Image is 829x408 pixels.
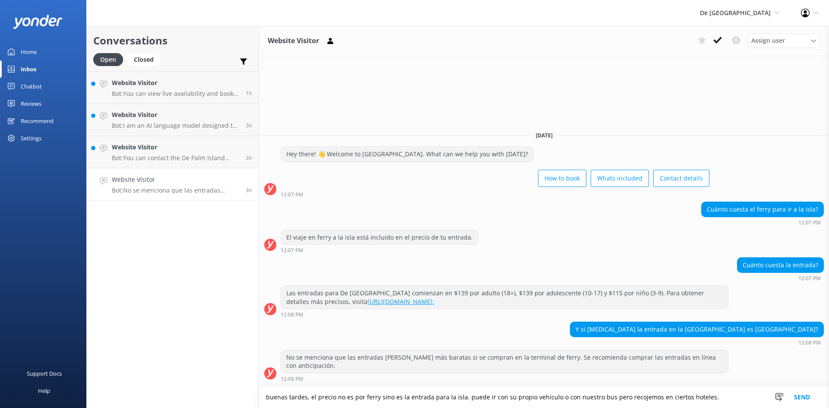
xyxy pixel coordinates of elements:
a: Closed [127,54,165,64]
div: Oct 13 2025 12:07pm (UTC -04:00) America/Caracas [281,191,709,197]
button: Contact details [653,170,709,187]
h4: Website Visitor [112,142,239,152]
p: Bot: You can view live availability and book your De Palm Island tickets and signature experience... [112,90,239,98]
a: Website VisitorBot:No se menciona que las entradas [PERSON_NAME] más baratas si se compran en la ... [87,168,259,201]
div: Open [93,53,123,66]
div: Oct 13 2025 12:07pm (UTC -04:00) America/Caracas [701,219,824,225]
div: Hey there! 👋 Welcome to [GEOGRAPHIC_DATA]. What can we help you with [DATE]? [281,147,533,161]
textarea: buenas tardes, el precio no es por ferry sino es la entrada para la isla. puede ir con su propio ... [259,386,829,408]
strong: 12:07 PM [798,276,821,281]
button: How to book [538,170,586,187]
span: Oct 13 2025 02:02pm (UTC -04:00) America/Caracas [246,89,252,97]
strong: 12:07 PM [798,220,821,225]
div: Support Docs [27,365,62,382]
span: Oct 13 2025 12:08pm (UTC -04:00) America/Caracas [246,187,252,194]
div: Recommend [21,112,54,130]
a: Website VisitorBot:You can view live availability and book your De Palm Island tickets and signat... [87,71,259,104]
a: Open [93,54,127,64]
div: Help [38,382,50,399]
img: yonder-white-logo.png [13,15,63,29]
h2: Conversations [93,32,252,49]
div: Oct 13 2025 12:08pm (UTC -04:00) America/Caracas [570,339,824,345]
strong: 12:08 PM [281,312,303,317]
div: No se menciona que las entradas [PERSON_NAME] más baratas si se compran en la terminal de ferry. ... [281,350,728,373]
div: Oct 13 2025 12:07pm (UTC -04:00) America/Caracas [737,275,824,281]
p: Bot: You can contact the De Palm Island team at [EMAIL_ADDRESS][DOMAIN_NAME]. [112,154,239,162]
a: Website VisitorBot:You can contact the De Palm Island team at [EMAIL_ADDRESS][DOMAIN_NAME].3h [87,136,259,168]
a: [URL][DOMAIN_NAME]. [367,297,434,306]
div: Y si [MEDICAL_DATA] la entrada en la [GEOGRAPHIC_DATA] es [GEOGRAPHIC_DATA]? [570,322,823,337]
div: Oct 13 2025 12:08pm (UTC -04:00) America/Caracas [281,311,728,317]
div: Reviews [21,95,41,112]
span: De [GEOGRAPHIC_DATA] [700,9,771,17]
div: Cuánto cuesta el ferry para ir a la isla? [702,202,823,217]
strong: 12:07 PM [281,248,303,253]
p: Bot: I am an AI language model designed to answer questions you have based on a knowledge base pr... [112,122,239,130]
h4: Website Visitor [112,175,239,184]
strong: 12:07 PM [281,192,303,197]
div: Inbox [21,60,37,78]
a: Website VisitorBot:I am an AI language model designed to answer questions you have based on a kno... [87,104,259,136]
span: Oct 13 2025 12:23pm (UTC -04:00) America/Caracas [246,122,252,129]
div: Home [21,43,37,60]
div: Cuánto cuesta la entrada? [737,258,823,272]
div: Oct 13 2025 12:08pm (UTC -04:00) America/Caracas [281,376,728,382]
h4: Website Visitor [112,78,239,88]
strong: 12:08 PM [798,340,821,345]
div: El viaje en ferry a la isla está incluido en el precio de tu entrada. [281,230,478,245]
div: Chatbot [21,78,42,95]
h4: Website Visitor [112,110,239,120]
strong: 12:08 PM [281,376,303,382]
span: [DATE] [531,132,558,139]
h3: Website Visitor [268,35,319,47]
button: Send [786,386,818,408]
div: Closed [127,53,160,66]
span: Oct 13 2025 12:15pm (UTC -04:00) America/Caracas [246,154,252,161]
div: Las entradas para De [GEOGRAPHIC_DATA] comienzan en $139 por adulto (18+), $139 por adolescente (... [281,286,728,309]
span: Assign user [751,36,785,45]
div: Oct 13 2025 12:07pm (UTC -04:00) America/Caracas [281,247,478,253]
div: Assign User [747,34,820,47]
div: Settings [21,130,41,147]
p: Bot: No se menciona que las entradas [PERSON_NAME] más baratas si se compran en la terminal de fe... [112,187,239,194]
button: Whats included [591,170,649,187]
